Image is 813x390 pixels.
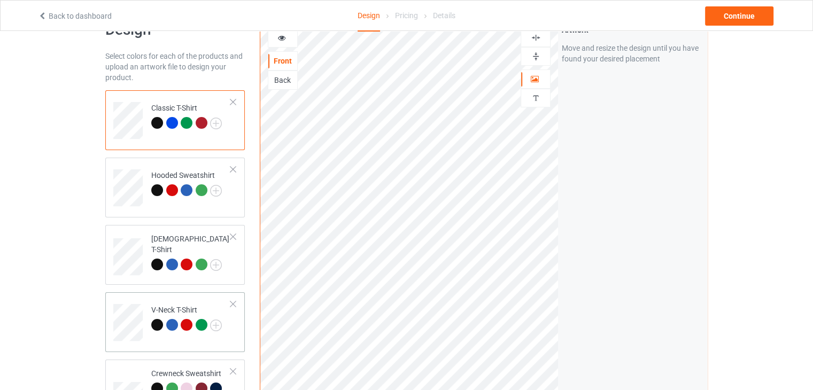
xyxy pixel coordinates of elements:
a: Back to dashboard [38,12,112,20]
div: Classic T-Shirt [151,103,222,128]
div: Move and resize the design until you have found your desired placement [562,43,703,64]
div: Hooded Sweatshirt [105,158,245,217]
img: svg%3E%0A [531,93,541,103]
div: Pricing [395,1,418,30]
img: svg+xml;base64,PD94bWwgdmVyc2lvbj0iMS4wIiBlbmNvZGluZz0iVVRGLTgiPz4KPHN2ZyB3aWR0aD0iMjJweCIgaGVpZ2... [210,319,222,331]
img: svg%3E%0A [531,33,541,43]
div: V-Neck T-Shirt [105,292,245,352]
div: [DEMOGRAPHIC_DATA] T-Shirt [105,225,245,285]
img: svg+xml;base64,PD94bWwgdmVyc2lvbj0iMS4wIiBlbmNvZGluZz0iVVRGLTgiPz4KPHN2ZyB3aWR0aD0iMjJweCIgaGVpZ2... [210,118,222,129]
div: Classic T-Shirt [105,90,245,150]
div: [DEMOGRAPHIC_DATA] T-Shirt [151,233,231,270]
div: V-Neck T-Shirt [151,305,222,330]
div: Details [433,1,455,30]
div: Design [358,1,380,32]
div: Continue [705,6,773,26]
img: svg+xml;base64,PD94bWwgdmVyc2lvbj0iMS4wIiBlbmNvZGluZz0iVVRGLTgiPz4KPHN2ZyB3aWR0aD0iMjJweCIgaGVpZ2... [210,185,222,197]
div: Hooded Sweatshirt [151,170,222,196]
div: Front [268,56,297,66]
img: svg%3E%0A [531,51,541,61]
img: svg+xml;base64,PD94bWwgdmVyc2lvbj0iMS4wIiBlbmNvZGluZz0iVVRGLTgiPz4KPHN2ZyB3aWR0aD0iMjJweCIgaGVpZ2... [210,259,222,271]
div: Select colors for each of the products and upload an artwork file to design your product. [105,51,245,83]
div: Back [268,75,297,85]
